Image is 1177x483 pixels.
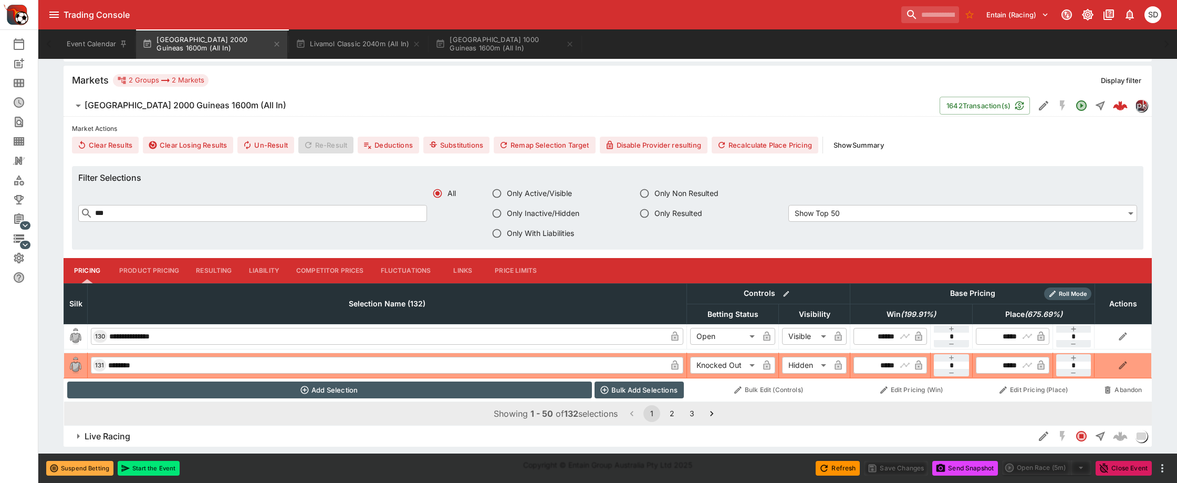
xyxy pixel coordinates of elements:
[1057,5,1076,24] button: Connected to PK
[60,29,134,59] button: Event Calendar
[288,258,372,283] button: Competitor Prices
[118,461,180,476] button: Start the Event
[1141,3,1164,26] button: Stuart Dibb
[932,461,998,476] button: Send Snapshot
[1034,427,1053,446] button: Edit Detail
[827,137,890,153] button: ShowSummary
[78,172,1137,183] h6: Filter Selections
[13,38,42,50] div: Event Calendar
[13,135,42,148] div: Template Search
[93,362,106,369] span: 131
[64,283,88,324] th: Silk
[507,208,579,219] span: Only Inactive/Hidden
[853,382,970,398] button: Edit Pricing (Win)
[1120,5,1139,24] button: Notifications
[622,405,722,422] nav: pagination navigation
[117,74,204,87] div: 2 Groups 2 Markets
[439,258,486,283] button: Links
[696,308,770,321] span: Betting Status
[690,328,758,345] div: Open
[372,258,440,283] button: Fluctuations
[1113,98,1128,113] div: c779b5ed-d5ac-4da8-882e-67d22df55d1d
[1095,72,1148,89] button: Display filter
[976,382,1092,398] button: Edit Pricing (Place)
[600,137,707,153] button: Disable Provider resulting
[1110,95,1131,116] a: c779b5ed-d5ac-4da8-882e-67d22df55d1d
[961,6,978,23] button: No Bookmarks
[64,95,940,116] button: [GEOGRAPHIC_DATA] 2000 Guineas 1600m (All In)
[530,408,553,419] b: 1 - 50
[1072,427,1091,446] button: Closed
[72,74,109,86] h5: Markets
[1113,98,1128,113] img: logo-cerberus--red.svg
[1091,427,1110,446] button: Straight
[67,382,592,398] button: Add Selection
[1075,99,1088,112] svg: Open
[901,6,959,23] input: search
[298,137,353,153] span: Re-Result
[875,308,947,321] span: Win(199.91%)
[85,431,130,442] h6: Live Racing
[13,57,42,70] div: New Event
[494,407,618,420] p: Showing of selections
[654,208,702,219] span: Only Resulted
[64,426,1034,447] button: Live Racing
[13,213,42,225] div: Management
[994,308,1074,321] span: Place(675.69%)
[1135,430,1148,443] div: liveracing
[1099,5,1118,24] button: Documentation
[237,137,294,153] button: Un-Result
[13,77,42,89] div: Meetings
[188,258,240,283] button: Resulting
[507,228,574,239] span: Only With Liabilities
[1098,382,1148,398] button: Abandon
[595,382,684,398] button: Bulk Add Selections via CSV Data
[788,205,1137,222] div: Show Top 50
[683,405,700,422] button: Go to page 3
[1144,6,1161,23] div: Stuart Dibb
[289,29,427,59] button: Livamol Classic 2040m (All In)
[337,297,437,310] span: Selection Name (132)
[654,188,718,199] span: Only Non Resulted
[946,287,999,300] div: Base Pricing
[85,100,286,111] h6: [GEOGRAPHIC_DATA] 2000 Guineas 1600m (All In)
[1078,5,1097,24] button: Toggle light/dark mode
[46,461,113,476] button: Suspend Betting
[45,5,64,24] button: open drawer
[136,29,287,59] button: [GEOGRAPHIC_DATA] 2000 Guineas 1600m (All In)
[486,258,545,283] button: Price Limits
[64,258,111,283] button: Pricing
[72,121,1143,137] label: Market Actions
[1156,462,1169,475] button: more
[67,357,84,374] img: blank-silk.png
[1002,460,1091,475] div: split button
[1044,287,1091,300] div: Show/hide Price Roll mode configuration.
[787,308,842,321] span: Visibility
[111,258,188,283] button: Product Pricing
[13,232,42,245] div: Infrastructure
[687,283,850,304] th: Controls
[901,308,936,321] em: ( 199.91 %)
[816,461,860,476] button: Refresh
[1072,96,1091,115] button: Open
[13,271,42,284] div: Help & Support
[447,188,456,199] span: All
[1091,96,1110,115] button: Straight
[13,193,42,206] div: Tournaments
[703,405,720,422] button: Go to next page
[93,333,107,340] span: 130
[1075,430,1088,443] svg: Closed
[1034,96,1053,115] button: Edit Detail
[643,405,660,422] button: page 1
[143,137,233,153] button: Clear Losing Results
[429,29,580,59] button: [GEOGRAPHIC_DATA] 1000 Guineas 1600m (All In)
[13,155,42,167] div: Nexus Entities
[1096,461,1152,476] button: Close Event
[782,328,830,345] div: Visible
[1025,308,1063,321] em: ( 675.69 %)
[1136,100,1147,111] img: pricekinetics
[241,258,288,283] button: Liability
[494,137,596,153] button: Remap Selection Target
[1055,290,1091,299] span: Roll Mode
